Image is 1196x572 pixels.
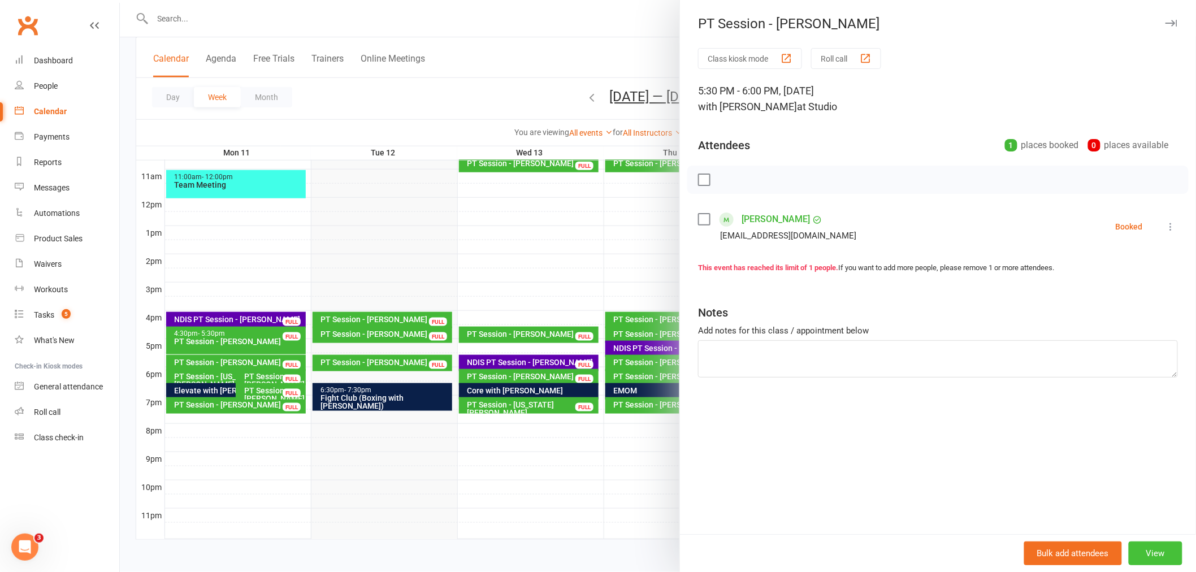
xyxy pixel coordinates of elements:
div: 1 [1005,139,1017,151]
button: Bulk add attendees [1024,541,1122,565]
a: Calendar [15,99,119,124]
iframe: Intercom live chat [11,534,38,561]
a: Automations [15,201,119,226]
div: places available [1088,137,1169,153]
a: Waivers [15,252,119,277]
div: Class check-in [34,433,84,442]
div: Add notes for this class / appointment below [698,324,1178,337]
a: Workouts [15,277,119,302]
div: Roll call [34,408,60,417]
span: 5 [62,309,71,319]
div: Tasks [34,310,54,319]
span: with [PERSON_NAME] [698,101,797,112]
div: Notes [698,305,728,320]
a: Product Sales [15,226,119,252]
div: Attendees [698,137,750,153]
div: 5:30 PM - 6:00 PM, [DATE] [698,83,1178,115]
button: Class kiosk mode [698,48,802,69]
span: at Studio [797,101,837,112]
div: 0 [1088,139,1100,151]
span: 3 [34,534,44,543]
div: People [34,81,58,90]
div: Messages [34,183,70,192]
div: If you want to add more people, please remove 1 or more attendees. [698,262,1178,274]
a: Payments [15,124,119,150]
a: Roll call [15,400,119,425]
div: places booked [1005,137,1079,153]
div: General attendance [34,382,103,391]
a: Class kiosk mode [15,425,119,450]
div: Automations [34,209,80,218]
div: Payments [34,132,70,141]
a: People [15,73,119,99]
div: Workouts [34,285,68,294]
div: [EMAIL_ADDRESS][DOMAIN_NAME] [720,228,856,243]
div: Booked [1116,223,1143,231]
button: View [1129,541,1182,565]
a: Dashboard [15,48,119,73]
div: PT Session - [PERSON_NAME] [680,16,1196,32]
a: General attendance kiosk mode [15,374,119,400]
div: What's New [34,336,75,345]
a: What's New [15,328,119,353]
div: Product Sales [34,234,83,243]
a: Tasks 5 [15,302,119,328]
a: Clubworx [14,11,42,40]
div: Waivers [34,259,62,268]
strong: This event has reached its limit of 1 people. [698,263,838,272]
a: [PERSON_NAME] [742,210,810,228]
a: Reports [15,150,119,175]
div: Calendar [34,107,67,116]
div: Reports [34,158,62,167]
button: Roll call [811,48,881,69]
a: Messages [15,175,119,201]
div: Dashboard [34,56,73,65]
